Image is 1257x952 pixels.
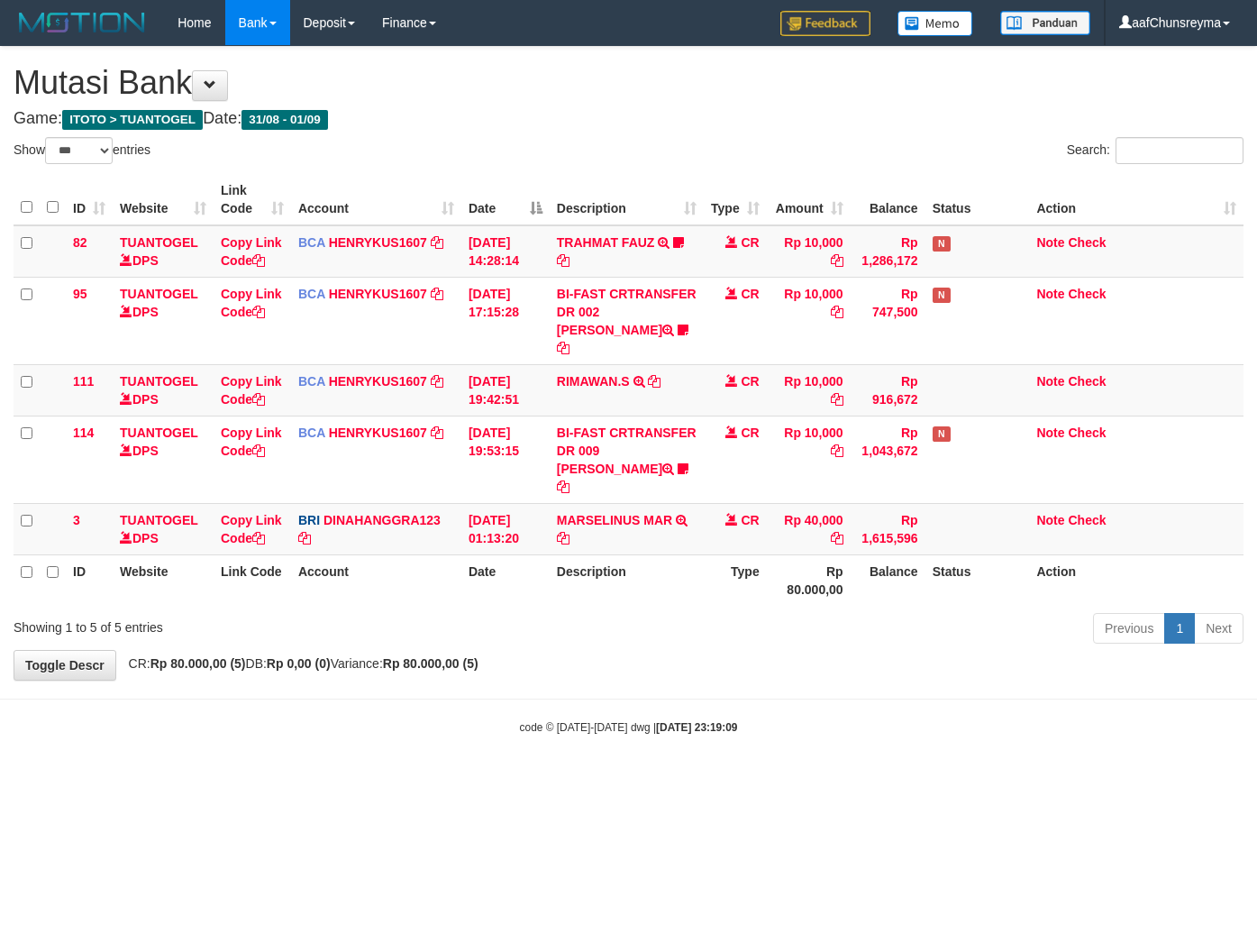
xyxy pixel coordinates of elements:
a: Copy Rp 10,000 to clipboard [831,444,843,458]
span: 82 [73,235,87,250]
a: MARSELINUS MAR [557,513,672,527]
td: Rp 1,615,596 [851,503,925,554]
span: CR [741,426,759,440]
a: Copy HENRYKUS1607 to clipboard [431,235,443,250]
td: Rp 40,000 [767,503,851,554]
span: 114 [73,426,94,440]
a: Copy HENRYKUS1607 to clipboard [431,287,443,301]
th: Website [113,554,214,606]
span: BCA [298,235,325,250]
a: Copy Rp 40,000 to clipboard [831,531,843,545]
a: Toggle Descr [14,650,116,681]
a: Previous [1093,613,1165,644]
span: CR: DB: Variance: [120,656,478,671]
a: Note [1036,374,1064,389]
a: Copy Link Code [221,287,282,319]
a: Copy Link Code [221,374,282,407]
select: Showentries [45,137,113,164]
span: CR [741,374,759,389]
label: Show entries [14,137,150,164]
a: TUANTOGEL [120,374,198,389]
a: Next [1194,613,1243,644]
h4: Game: Date: [14,110,1243,128]
a: HENRYKUS1607 [329,235,427,250]
a: Check [1068,287,1106,301]
a: Copy MARSELINUS MAR to clipboard [557,531,569,545]
a: Note [1036,513,1064,527]
label: Search: [1067,137,1243,164]
a: Copy Rp 10,000 to clipboard [831,392,843,407]
th: Date [461,554,550,606]
th: Description: activate to sort column ascending [550,174,704,225]
img: Feedback.jpg [780,11,870,36]
span: Has Note [933,426,951,442]
a: TUANTOGEL [120,513,198,527]
td: Rp 1,043,672 [851,416,925,503]
a: RIMAWAN.S [557,374,630,389]
a: Copy Rp 10,000 to clipboard [831,305,843,319]
td: Rp 10,000 [767,225,851,278]
input: Search: [1116,137,1243,164]
img: Button%20Memo.svg [897,11,973,36]
td: [DATE] 01:13:20 [461,503,550,554]
a: Copy TRAHMAT FAUZ to clipboard [557,253,569,268]
td: DPS [113,225,214,278]
th: Type: activate to sort column ascending [704,174,767,225]
a: Check [1068,235,1106,250]
td: Rp 916,672 [851,364,925,416]
a: Copy DINAHANGGRA123 to clipboard [298,531,311,545]
a: Copy HENRYKUS1607 to clipboard [431,426,443,440]
th: Type [704,554,767,606]
a: Copy HENRYKUS1607 to clipboard [431,374,443,389]
th: Description [550,554,704,606]
strong: [DATE] 23:19:09 [656,721,737,734]
span: Has Note [933,236,951,252]
td: DPS [113,277,214,364]
a: HENRYKUS1607 [329,287,427,301]
a: 1 [1164,613,1195,644]
strong: Rp 80.000,00 (5) [150,656,246,671]
th: Status [925,174,1030,225]
a: Copy Link Code [221,513,282,545]
span: CR [741,513,759,527]
img: panduan.png [1000,11,1090,35]
td: Rp 747,500 [851,277,925,364]
th: Account [291,554,461,606]
td: DPS [113,503,214,554]
span: 3 [73,513,80,527]
th: Website: activate to sort column ascending [113,174,214,225]
a: TUANTOGEL [120,235,198,250]
a: Check [1068,374,1106,389]
td: DPS [113,364,214,416]
td: BI-FAST CRTRANSFER DR 002 [PERSON_NAME] [550,277,704,364]
td: Rp 10,000 [767,416,851,503]
a: Copy Link Code [221,235,282,268]
a: TRAHMAT FAUZ [557,235,655,250]
td: Rp 10,000 [767,277,851,364]
span: 111 [73,374,94,389]
a: Note [1036,426,1064,440]
th: Balance [851,554,925,606]
span: 95 [73,287,87,301]
h1: Mutasi Bank [14,65,1243,101]
th: Action: activate to sort column ascending [1029,174,1243,225]
th: Rp 80.000,00 [767,554,851,606]
td: [DATE] 19:53:15 [461,416,550,503]
th: Link Code: activate to sort column ascending [214,174,291,225]
span: BRI [298,513,320,527]
a: Check [1068,513,1106,527]
th: Account: activate to sort column ascending [291,174,461,225]
td: DPS [113,416,214,503]
a: Copy Rp 10,000 to clipboard [831,253,843,268]
a: Check [1068,426,1106,440]
a: HENRYKUS1607 [329,426,427,440]
a: Copy RIMAWAN.S to clipboard [648,374,660,389]
a: Copy Link Code [221,426,282,458]
a: Note [1036,235,1064,250]
th: Action [1029,554,1243,606]
a: TUANTOGEL [120,426,198,440]
th: Date: activate to sort column descending [461,174,550,225]
td: Rp 10,000 [767,364,851,416]
th: ID [66,554,113,606]
span: BCA [298,426,325,440]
